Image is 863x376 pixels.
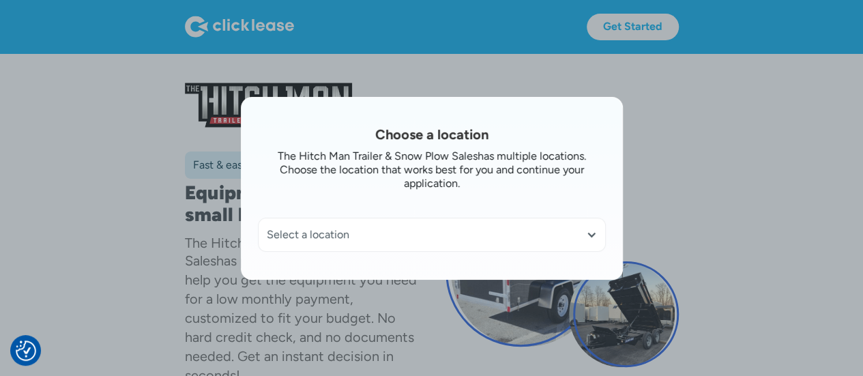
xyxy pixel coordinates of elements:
[280,149,586,190] div: has multiple locations. Choose the location that works best for you and continue your application.
[259,218,605,251] div: Select a location
[267,228,597,242] div: Select a location
[16,341,36,361] img: Revisit consent button
[258,125,606,144] h1: Choose a location
[278,149,478,162] div: The Hitch Man Trailer & Snow Plow Sales
[16,341,36,361] button: Consent Preferences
